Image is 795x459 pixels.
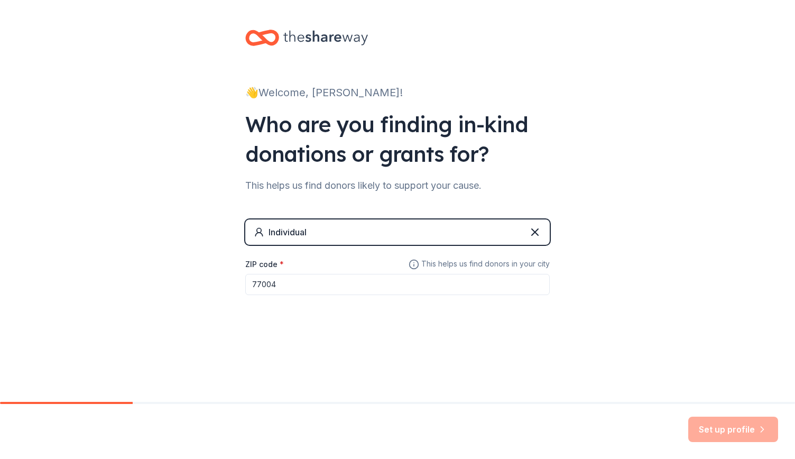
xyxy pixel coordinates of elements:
div: Who are you finding in-kind donations or grants for? [245,109,550,169]
span: This helps us find donors in your city [409,258,550,271]
div: This helps us find donors likely to support your cause. [245,177,550,194]
div: 👋 Welcome, [PERSON_NAME]! [245,84,550,101]
div: Individual [269,226,307,238]
input: 12345 (U.S. only) [245,274,550,295]
label: ZIP code [245,259,284,270]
